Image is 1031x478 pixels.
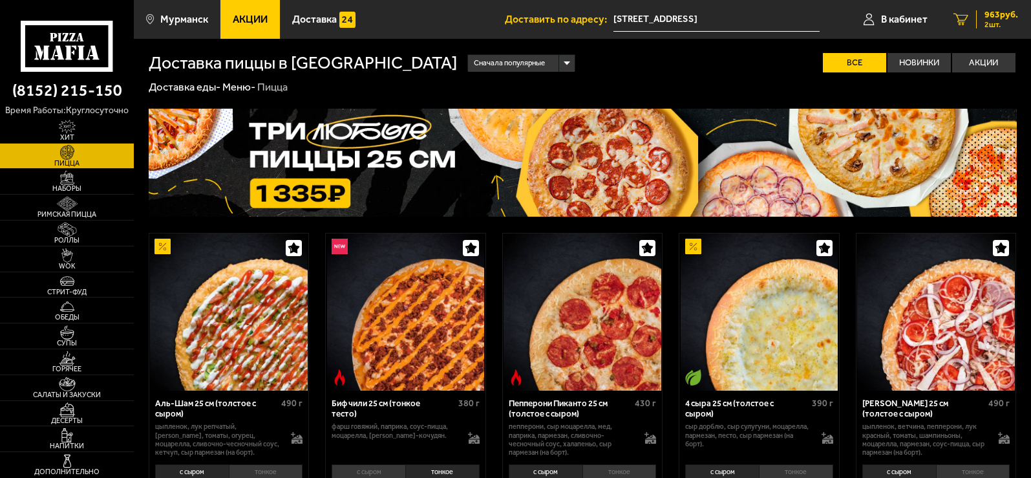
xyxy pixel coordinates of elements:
p: цыпленок, лук репчатый, [PERSON_NAME], томаты, огурец, моцарелла, сливочно-чесночный соус, кетчуп... [155,422,281,457]
span: Мурманск Кольский проспект 143 [613,8,820,32]
span: 430 г [635,398,656,409]
span: 490 г [281,398,303,409]
span: 2 шт. [984,21,1018,28]
a: Петровская 25 см (толстое с сыром) [856,234,1016,391]
p: цыпленок, ветчина, пепперони, лук красный, томаты, шампиньоны, моцарелла, пармезан, соус-пицца, с... [862,422,988,457]
p: пепперони, сыр Моцарелла, мед, паприка, пармезан, сливочно-чесночный соус, халапеньо, сыр пармеза... [509,422,634,457]
img: Биф чили 25 см (тонкое тесто) [327,234,484,391]
input: Ваш адрес доставки [613,8,820,32]
a: АкционныйАль-Шам 25 см (толстое с сыром) [149,234,309,391]
div: Аль-Шам 25 см (толстое с сыром) [155,398,278,419]
div: Биф чили 25 см (тонкое тесто) [332,398,454,419]
span: В кабинет [881,14,928,25]
span: Доставка [292,14,337,25]
img: Акционный [685,239,701,255]
span: 963 руб. [984,10,1018,19]
div: 4 сыра 25 см (толстое с сыром) [685,398,808,419]
div: Пицца [257,80,288,94]
a: НовинкаОстрое блюдоБиф чили 25 см (тонкое тесто) [326,234,485,391]
span: 490 г [988,398,1010,409]
span: Сначала популярные [474,53,545,74]
label: Все [823,53,886,72]
a: АкционныйВегетарианское блюдо4 сыра 25 см (толстое с сыром) [679,234,839,391]
img: Акционный [154,239,171,255]
span: Акции [233,14,268,25]
img: Вегетарианское блюдо [685,369,701,386]
h1: Доставка пиццы в [GEOGRAPHIC_DATA] [149,54,457,72]
img: Острое блюдо [332,369,348,386]
label: Акции [952,53,1015,72]
img: 4 сыра 25 см (толстое с сыром) [681,234,838,391]
img: 15daf4d41897b9f0e9f617042186c801.svg [339,12,356,28]
a: Меню- [222,80,255,93]
span: 380 г [458,398,480,409]
p: сыр дорблю, сыр сулугуни, моцарелла, пармезан, песто, сыр пармезан (на борт). [685,422,811,448]
p: фарш говяжий, паприка, соус-пицца, моцарелла, [PERSON_NAME]-кочудян. [332,422,457,440]
label: Новинки [888,53,951,72]
img: Пепперони Пиканто 25 см (толстое с сыром) [504,234,661,391]
span: Мурманск [160,14,208,25]
img: Острое блюдо [508,369,524,386]
img: Петровская 25 см (толстое с сыром) [857,234,1014,391]
span: 390 г [812,398,833,409]
div: Пепперони Пиканто 25 см (толстое с сыром) [509,398,632,419]
a: Острое блюдоПепперони Пиканто 25 см (толстое с сыром) [503,234,663,391]
img: Новинка [332,239,348,255]
a: Доставка еды- [149,80,220,93]
span: Доставить по адресу: [505,14,613,25]
img: Аль-Шам 25 см (толстое с сыром) [150,234,307,391]
div: [PERSON_NAME] 25 см (толстое с сыром) [862,398,985,419]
